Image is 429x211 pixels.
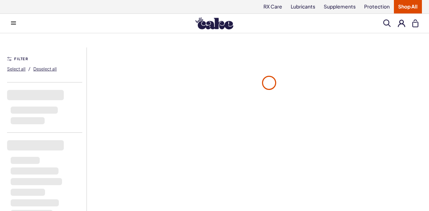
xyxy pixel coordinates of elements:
[7,66,26,72] span: Select all
[28,65,30,72] span: /
[7,63,26,74] button: Select all
[195,17,233,29] img: Hello Cake
[33,66,57,72] span: Deselect all
[33,63,57,74] button: Deselect all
